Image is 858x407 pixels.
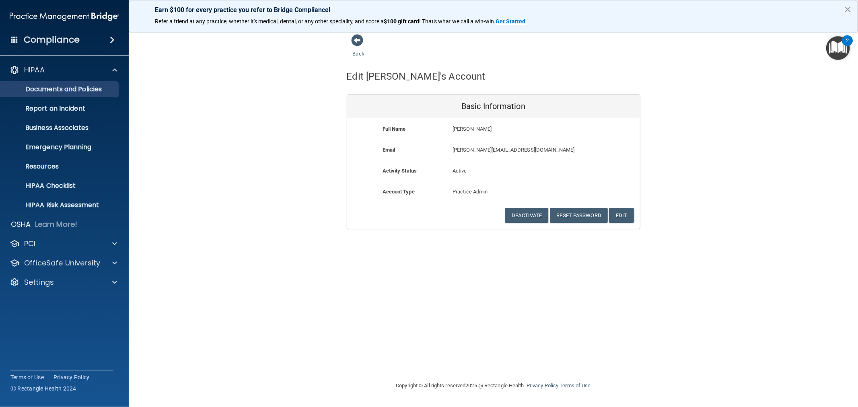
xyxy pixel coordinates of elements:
[5,143,115,151] p: Emergency Planning
[5,85,115,93] p: Documents and Policies
[5,105,115,113] p: Report an Incident
[347,71,486,82] h4: Edit [PERSON_NAME]'s Account
[10,239,117,249] a: PCI
[347,373,640,399] div: Copyright © All rights reserved 2025 @ Rectangle Health | |
[527,382,558,388] a: Privacy Policy
[347,95,640,118] div: Basic Information
[496,18,527,25] a: Get Started
[11,220,31,229] p: OSHA
[10,65,117,75] a: HIPAA
[496,18,525,25] strong: Get Started
[5,182,115,190] p: HIPAA Checklist
[844,3,852,16] button: Close
[846,41,849,51] div: 2
[5,162,115,171] p: Resources
[24,239,35,249] p: PCI
[24,258,100,268] p: OfficeSafe University
[353,41,364,57] a: Back
[10,277,117,287] a: Settings
[609,208,634,223] button: Edit
[5,201,115,209] p: HIPAA Risk Assessment
[505,208,548,223] button: Deactivate
[383,126,406,132] b: Full Name
[35,220,78,229] p: Learn More!
[453,166,534,176] p: Active
[24,65,45,75] p: HIPAA
[419,18,496,25] span: ! That's what we call a win-win.
[384,18,419,25] strong: $100 gift card
[155,6,832,14] p: Earn $100 for every practice you refer to Bridge Compliance!
[24,277,54,287] p: Settings
[10,8,119,25] img: PMB logo
[5,124,115,132] p: Business Associates
[383,147,395,153] b: Email
[24,34,80,45] h4: Compliance
[155,18,384,25] span: Refer a friend at any practice, whether it's medical, dental, or any other speciality, and score a
[10,373,44,381] a: Terms of Use
[453,145,581,155] p: [PERSON_NAME][EMAIL_ADDRESS][DOMAIN_NAME]
[10,258,117,268] a: OfficeSafe University
[383,189,415,195] b: Account Type
[826,36,850,60] button: Open Resource Center, 2 new notifications
[560,382,591,388] a: Terms of Use
[453,187,534,197] p: Practice Admin
[453,124,581,134] p: [PERSON_NAME]
[383,168,417,174] b: Activity Status
[10,384,76,393] span: Ⓒ Rectangle Health 2024
[53,373,90,381] a: Privacy Policy
[550,208,608,223] button: Reset Password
